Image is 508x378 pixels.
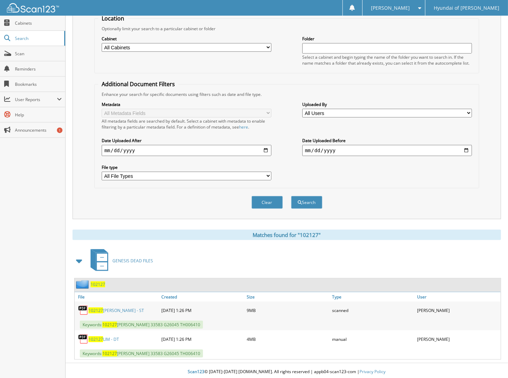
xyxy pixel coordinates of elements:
div: 1 [57,128,62,133]
span: Scan [15,51,62,57]
img: folder2.png [76,280,91,289]
span: 102127 [102,351,117,356]
span: Keywords: [PERSON_NAME] 33583 G26045 TH006410 [80,321,203,329]
a: 102127[PERSON_NAME] - ST [88,307,144,313]
a: 102127 [91,281,105,287]
a: Created [160,292,245,302]
span: Announcements [15,127,62,133]
label: Cabinet [102,36,271,42]
span: Bookmarks [15,81,62,87]
div: Optionally limit your search to a particular cabinet or folder [98,26,476,32]
label: Date Uploaded Before [302,138,472,143]
a: Size [245,292,330,302]
div: manual [330,332,416,346]
label: Date Uploaded After [102,138,271,143]
span: Reminders [15,66,62,72]
div: scanned [330,303,416,317]
span: [PERSON_NAME] [371,6,410,10]
span: User Reports [15,97,57,102]
label: Folder [302,36,472,42]
img: PDF.png [78,305,88,315]
div: 4MB [245,332,330,346]
a: 102127LIM - DT [88,336,119,342]
div: Matches found for "102127" [73,230,501,240]
div: [DATE] 1:26 PM [160,303,245,317]
span: 102127 [88,336,103,342]
legend: Additional Document Filters [98,80,178,88]
input: end [302,145,472,156]
div: [PERSON_NAME] [415,332,501,346]
span: Scan123 [188,369,205,375]
span: Keywords: [PERSON_NAME] 33583 G26045 TH006410 [80,350,203,358]
label: Uploaded By [302,101,472,107]
input: start [102,145,271,156]
span: Help [15,112,62,118]
button: Search [291,196,322,209]
span: 102127 [102,322,117,328]
a: Privacy Policy [360,369,386,375]
div: [DATE] 1:26 PM [160,332,245,346]
div: [PERSON_NAME] [415,303,501,317]
label: Metadata [102,101,271,107]
div: All metadata fields are searched by default. Select a cabinet with metadata to enable filtering b... [102,118,271,130]
img: scan123-logo-white.svg [7,3,59,13]
div: Select a cabinet and begin typing the name of the folder you want to search in. If the name match... [302,54,472,66]
span: Search [15,35,61,41]
div: 9MB [245,303,330,317]
div: Enhance your search for specific documents using filters such as date and file type. [98,91,476,97]
a: GENESIS DEAD FILES [86,247,153,274]
span: GENESIS DEAD FILES [112,258,153,264]
a: here [239,124,248,130]
a: File [75,292,160,302]
label: File type [102,164,271,170]
span: 102127 [88,307,103,313]
a: Type [330,292,416,302]
span: Cabinets [15,20,62,26]
img: PDF.png [78,334,88,344]
span: Hyundai of [PERSON_NAME] [434,6,499,10]
legend: Location [98,15,128,22]
a: User [415,292,501,302]
button: Clear [252,196,283,209]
